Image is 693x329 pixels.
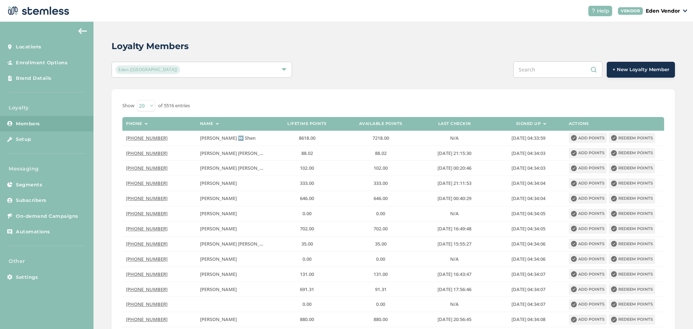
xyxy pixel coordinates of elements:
span: [PHONE_NUMBER] [126,256,167,262]
button: Redeem points [609,163,655,173]
label: 2020-07-21 00:40:29 [421,195,488,202]
span: [PHONE_NUMBER] [126,241,167,247]
label: 88.02 [348,150,414,156]
span: N/A [450,135,459,141]
span: Automations [16,228,50,235]
span: [DATE] 00:40:29 [437,195,471,202]
label: 2019-06-19 00:20:46 [421,165,488,171]
button: Redeem points [609,148,655,158]
span: 131.00 [374,271,388,277]
span: [DATE] 04:34:06 [511,241,545,247]
span: 880.00 [300,316,314,322]
span: [DATE] 04:34:04 [511,195,545,202]
span: [PERSON_NAME] [200,316,237,322]
button: Add points [569,209,607,219]
span: Members [16,120,40,127]
span: 333.00 [300,180,314,186]
span: [DATE] 15:55:27 [437,241,471,247]
button: Redeem points [609,254,655,264]
button: Redeem points [609,239,655,249]
label: Signed up [516,121,541,126]
label: Available points [359,121,402,126]
span: 0.00 [376,256,385,262]
span: [DATE] 16:49:48 [437,225,471,232]
button: Add points [569,269,607,279]
label: jerika monea crossland [200,195,266,202]
label: 0.00 [348,211,414,217]
span: 102.00 [374,165,388,171]
span: Locations [16,43,42,51]
button: Add points [569,133,607,143]
label: 2024-01-22 04:34:05 [495,226,562,232]
label: 88.02 [274,150,340,156]
label: 333.00 [348,180,414,186]
img: icon-arrow-back-accent-c549486e.svg [78,28,87,34]
span: Enrollment Options [16,59,67,66]
label: 0.00 [348,256,414,262]
button: Redeem points [609,284,655,294]
h2: Loyalty Members [112,40,189,53]
span: 0.00 [302,256,311,262]
span: 0.00 [376,301,385,307]
label: 35.00 [274,241,340,247]
button: Add points [569,284,607,294]
span: [DATE] 16:43:47 [437,271,471,277]
span: [DATE] 04:34:06 [511,256,545,262]
span: N/A [450,210,459,217]
span: [PHONE_NUMBER] [126,180,167,186]
label: N/A [421,256,488,262]
button: Add points [569,315,607,325]
label: victore anthony girdner [200,180,266,186]
span: 702.00 [300,225,314,232]
label: 2024-01-22 04:34:04 [495,195,562,202]
span: [PHONE_NUMBER] [126,210,167,217]
label: 333.00 [274,180,340,186]
span: [PERSON_NAME] [200,225,237,232]
label: JAMES TAYLOR ROBERTS [200,241,266,247]
label: (918) 520-3448 [126,226,192,232]
label: Lifetime points [287,121,327,126]
button: Redeem points [609,315,655,325]
span: 0.00 [302,210,311,217]
label: 2024-01-22 04:34:05 [495,211,562,217]
label: 102.00 [348,165,414,171]
label: 7218.00 [348,135,414,141]
span: [PHONE_NUMBER] [126,316,167,322]
label: William Robert Lewis [200,286,266,293]
span: Help [597,7,609,15]
span: Eden ([GEOGRAPHIC_DATA]) [115,65,180,74]
label: 880.00 [348,316,414,322]
span: 35.00 [375,241,387,247]
span: [DATE] 04:34:03 [511,165,545,171]
span: 7218.00 [372,135,389,141]
label: 2024-01-22 04:34:07 [495,271,562,277]
span: [PHONE_NUMBER] [126,165,167,171]
label: Phone [126,121,142,126]
label: (918) 430-6773 [126,211,192,217]
span: [DATE] 04:34:05 [511,210,545,217]
label: 2025-08-20 21:15:30 [421,150,488,156]
label: Richard Ke Britton [200,150,266,156]
label: 2022-07-08 16:43:47 [421,271,488,277]
button: Redeem points [609,209,655,219]
span: [PHONE_NUMBER] [126,271,167,277]
label: 646.00 [348,195,414,202]
label: 8618.00 [274,135,340,141]
label: 102.00 [274,165,340,171]
button: Add points [569,224,607,234]
span: [DATE] 04:33:59 [511,135,545,141]
span: [PERSON_NAME] [200,271,237,277]
label: 2024-01-22 04:34:03 [495,150,562,156]
button: Add points [569,178,607,189]
img: icon-sort-1e1d7615.svg [144,123,148,125]
img: logo-dark-0685b13c.svg [6,4,69,18]
label: (918) 402-9463 [126,195,192,202]
span: [PERSON_NAME] [200,180,237,186]
label: (918) 527-4095 [126,271,192,277]
th: Actions [565,117,664,131]
span: 91.31 [375,286,387,293]
label: 0.00 [274,301,340,307]
label: 2024-01-22 04:34:08 [495,316,562,322]
label: (405) 408-1839 [126,165,192,171]
label: 2024-01-22 04:34:07 [495,301,562,307]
